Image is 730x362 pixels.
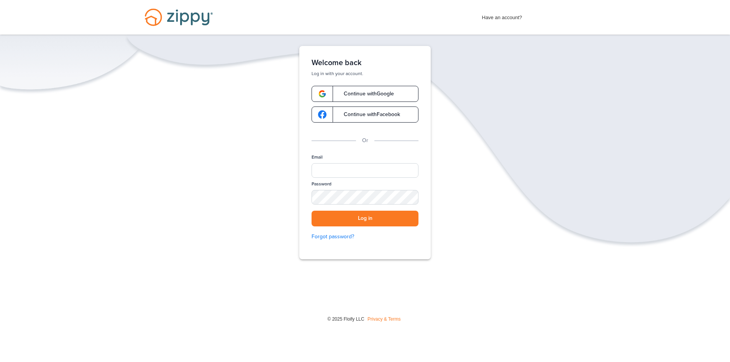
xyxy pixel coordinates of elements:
[312,154,323,161] label: Email
[318,90,326,98] img: google-logo
[312,58,418,67] h1: Welcome back
[367,316,400,322] a: Privacy & Terms
[482,10,522,22] span: Have an account?
[312,190,418,205] input: Password
[318,110,326,119] img: google-logo
[312,106,418,123] a: google-logoContinue withFacebook
[327,316,364,322] span: © 2025 Floify LLC
[312,163,418,178] input: Email
[336,112,400,117] span: Continue with Facebook
[312,86,418,102] a: google-logoContinue withGoogle
[362,136,368,145] p: Or
[312,181,331,187] label: Password
[312,211,418,226] button: Log in
[336,91,394,97] span: Continue with Google
[312,233,418,241] a: Forgot password?
[312,70,418,77] p: Log in with your account.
